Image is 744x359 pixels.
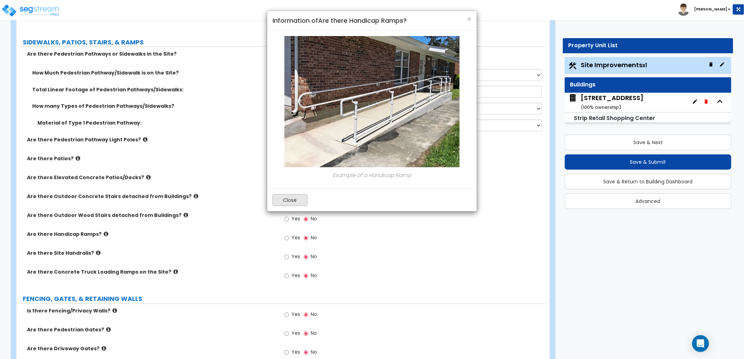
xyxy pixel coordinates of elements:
div: Open Intercom Messenger [692,335,709,352]
h4: Information of Are there Handicap Ramps? [273,16,471,25]
span: × [467,14,471,24]
img: handicap-ramp.jpeg [284,36,460,167]
button: Close [467,15,471,23]
i: Example of a Handicap Ramp [333,171,411,179]
button: Close [273,194,308,206]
